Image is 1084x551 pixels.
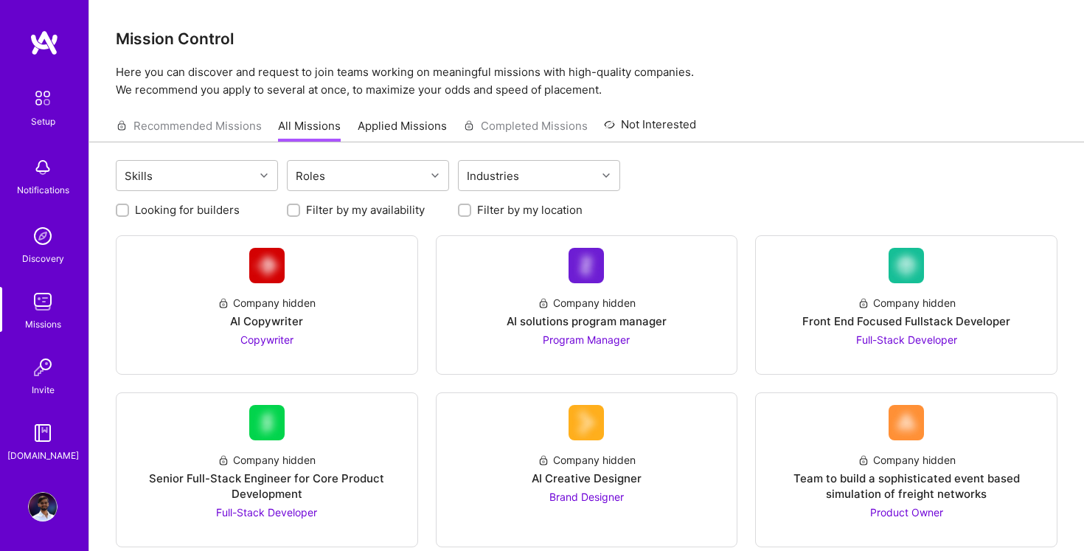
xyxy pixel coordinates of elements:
div: Invite [32,382,55,398]
img: User Avatar [28,492,58,521]
img: Company Logo [889,248,924,283]
div: Company hidden [538,295,636,311]
a: Applied Missions [358,118,447,142]
div: Setup [31,114,55,129]
a: User Avatar [24,492,61,521]
i: icon Chevron [431,172,439,179]
a: Not Interested [604,116,696,142]
img: guide book [28,418,58,448]
img: bell [28,153,58,182]
div: Company hidden [218,295,316,311]
span: Full-Stack Developer [856,333,957,346]
img: Company Logo [889,405,924,440]
span: Brand Designer [549,491,624,503]
img: Company Logo [249,248,285,283]
div: Roles [292,165,329,187]
a: Company LogoCompany hiddenFront End Focused Fullstack DeveloperFull-Stack Developer [768,248,1045,362]
a: Company LogoCompany hiddenAI solutions program managerProgram Manager [448,248,726,362]
a: Company LogoCompany hiddenTeam to build a sophisticated event based simulation of freight network... [768,405,1045,535]
div: Missions [25,316,61,332]
div: Team to build a sophisticated event based simulation of freight networks [768,471,1045,502]
img: discovery [28,221,58,251]
label: Looking for builders [135,202,240,218]
a: Company LogoCompany hiddenAI CopywriterCopywriter [128,248,406,362]
div: Company hidden [858,295,956,311]
div: AI solutions program manager [507,313,667,329]
div: [DOMAIN_NAME] [7,448,79,463]
img: Company Logo [569,405,604,440]
img: Company Logo [569,248,604,283]
div: Front End Focused Fullstack Developer [802,313,1010,329]
span: Product Owner [870,506,943,519]
a: All Missions [278,118,341,142]
div: AI Creative Designer [532,471,642,486]
p: Here you can discover and request to join teams working on meaningful missions with high-quality ... [116,63,1057,99]
label: Filter by my location [477,202,583,218]
img: Invite [28,353,58,382]
div: Notifications [17,182,69,198]
div: Discovery [22,251,64,266]
a: Company LogoCompany hiddenSenior Full-Stack Engineer for Core Product DevelopmentFull-Stack Devel... [128,405,406,535]
label: Filter by my availability [306,202,425,218]
div: AI Copywriter [230,313,303,329]
h3: Mission Control [116,30,1057,48]
a: Company LogoCompany hiddenAI Creative DesignerBrand Designer [448,405,726,535]
div: Skills [121,165,156,187]
img: setup [27,83,58,114]
span: Full-Stack Developer [216,506,317,519]
i: icon Chevron [602,172,610,179]
div: Company hidden [858,452,956,468]
div: Company hidden [538,452,636,468]
span: Program Manager [543,333,630,346]
img: logo [29,30,59,56]
img: Company Logo [249,405,285,440]
i: icon Chevron [260,172,268,179]
div: Industries [463,165,523,187]
div: Senior Full-Stack Engineer for Core Product Development [128,471,406,502]
div: Company hidden [218,452,316,468]
img: teamwork [28,287,58,316]
span: Copywriter [240,333,293,346]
